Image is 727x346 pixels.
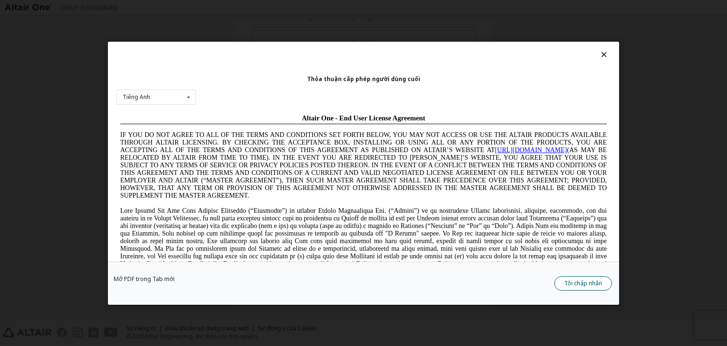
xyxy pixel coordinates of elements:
[307,74,420,82] font: Thỏa thuận cấp phép người dùng cuối
[554,276,612,291] button: Tôi chấp nhận
[186,4,309,11] span: Altair One - End User License Agreement
[379,36,451,43] a: [URL][DOMAIN_NAME]
[4,21,490,89] span: IF YOU DO NOT AGREE TO ALL OF THE TERMS AND CONDITIONS SET FORTH BELOW, YOU MAY NOT ACCESS OR USE...
[4,97,490,164] span: Lore Ipsumd Sit Ame Cons Adipisc Elitseddo (“Eiusmodte”) in utlabor Etdolo Magnaaliqua Eni. (“Adm...
[114,275,175,283] font: Mở PDF trong Tab mới
[123,93,150,101] font: Tiếng Anh
[114,276,175,282] a: Mở PDF trong Tab mới
[564,279,602,287] font: Tôi chấp nhận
